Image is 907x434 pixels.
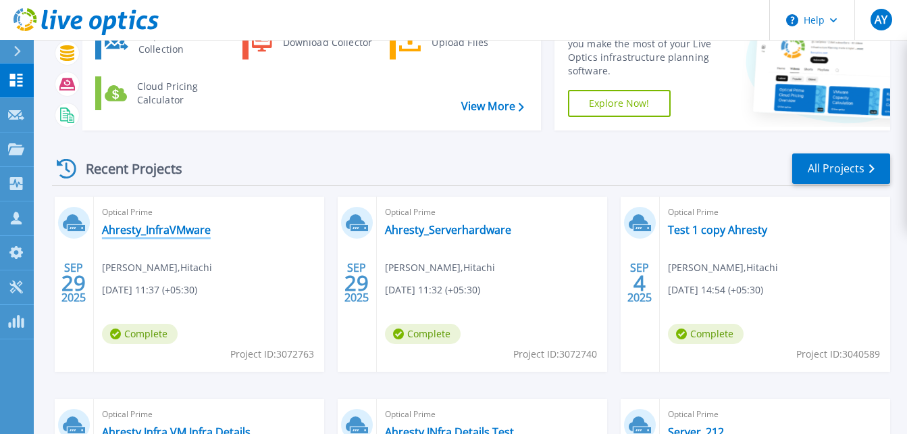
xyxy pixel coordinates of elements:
a: Request a Collection [95,26,234,59]
a: Ahresty_Serverhardware [385,223,511,237]
span: 29 [61,277,86,289]
span: Project ID: 3040589 [796,347,880,362]
span: [PERSON_NAME] , Hitachi [102,260,212,275]
span: Complete [102,324,178,344]
span: [DATE] 14:54 (+05:30) [668,283,763,297]
a: Cloud Pricing Calculator [95,76,234,110]
div: Upload Files [425,29,525,56]
div: Cloud Pricing Calculator [130,80,230,107]
span: 4 [633,277,646,289]
a: All Projects [792,153,890,184]
span: Optical Prime [102,407,316,422]
span: Project ID: 3072763 [230,347,314,362]
a: Upload Files [390,26,528,59]
div: SEP 2025 [344,258,369,308]
div: Request a Collection [132,29,230,56]
span: Optical Prime [102,205,316,220]
div: SEP 2025 [627,258,652,308]
a: Explore Now! [568,90,671,117]
span: [PERSON_NAME] , Hitachi [668,260,778,275]
span: Complete [385,324,461,344]
div: Recent Projects [52,152,201,185]
span: 29 [344,277,369,289]
span: Complete [668,324,744,344]
span: [PERSON_NAME] , Hitachi [385,260,495,275]
div: SEP 2025 [61,258,86,308]
span: Optical Prime [385,205,599,220]
div: Download Collector [276,29,378,56]
span: AY [875,14,887,25]
a: Ahresty_InfraVMware [102,223,211,237]
a: Test 1 copy Ahresty [668,223,767,237]
span: [DATE] 11:37 (+05:30) [102,283,197,297]
span: Optical Prime [668,407,882,422]
span: [DATE] 11:32 (+05:30) [385,283,480,297]
a: View More [461,100,524,113]
a: Download Collector [242,26,381,59]
span: Optical Prime [668,205,882,220]
div: Find tutorials, instructional guides and other support videos to help you make the most of your L... [568,10,735,78]
span: Project ID: 3072740 [513,347,597,362]
span: Optical Prime [385,407,599,422]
